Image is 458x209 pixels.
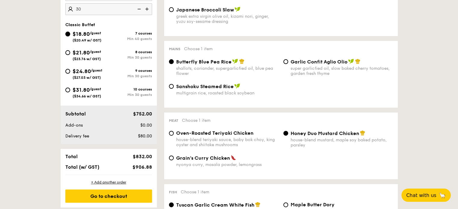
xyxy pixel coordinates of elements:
[132,154,152,159] span: $832.00
[283,59,288,64] input: Garlic Confit Aglio Oliosuper garlicfied oil, slow baked cherry tomatoes, garden fresh thyme
[169,47,180,51] span: Mains
[291,59,347,65] span: Garlic Confit Aglio Olio
[231,155,236,160] img: icon-spicy.37a8142b.svg
[65,189,152,203] div: Go to checkout
[138,134,152,139] span: $80.00
[169,7,174,12] input: Japanese Broccoli Slawgreek extra virgin olive oil, kizami nori, ginger, yuzu soy-sesame dressing
[90,31,101,35] span: /guest
[134,3,143,15] img: icon-reduce.1d2dbef1.svg
[73,38,101,42] span: ($20.49 w/ GST)
[176,162,279,167] div: nyonya curry, masala powder, lemongrass
[91,68,102,72] span: /guest
[169,131,174,136] input: Oven-Roasted Teriyaki Chickenhouse-blend teriyaki sauce, baby bok choy, king oyster and shiitake ...
[73,75,101,80] span: ($27.03 w/ GST)
[291,131,359,136] span: Honey Duo Mustard Chicken
[239,59,245,64] img: icon-chef-hat.a58ddaea.svg
[176,84,234,89] span: Sanshoku Steamed Rice
[169,155,174,160] input: Grain's Curry Chickennyonya curry, masala powder, lemongrass
[109,50,152,54] div: 8 courses
[176,7,234,13] span: Japanese Broccoli Slaw
[234,83,240,89] img: icon-vegan.f8ff3823.svg
[65,88,70,92] input: $31.80/guest($34.66 w/ GST)10 coursesMin 30 guests
[176,155,230,161] span: Grain's Curry Chicken
[291,66,393,76] div: super garlicfied oil, slow baked cherry tomatoes, garden fresh thyme
[176,202,254,208] span: Tuscan Garlic Cream White Fish
[65,154,78,159] span: Total
[406,192,436,198] span: Chat with us
[65,123,83,128] span: Add-ons
[109,55,152,60] div: Min 30 guests
[140,123,152,128] span: $0.00
[109,87,152,91] div: 10 courses
[176,137,279,147] div: house-blend teriyaki sauce, baby bok choy, king oyster and shiitake mushrooms
[169,202,174,207] input: Tuscan Garlic Cream White Fishtraditional garlic cream sauce, baked white fish, roasted tomatoes
[169,59,174,64] input: Butterfly Blue Pea Riceshallots, coriander, supergarlicfied oil, blue pea flower
[232,59,238,64] img: icon-vegan.f8ff3823.svg
[291,137,393,148] div: house-blend mustard, maple soy baked potato, parsley
[169,118,178,123] span: Meat
[65,22,95,27] span: Classic Buffet
[439,192,446,199] span: 🦙
[291,202,335,207] span: Maple Butter Dory
[65,111,86,117] span: Subtotal
[65,69,70,74] input: $24.80/guest($27.03 w/ GST)9 coursesMin 30 guests
[73,31,90,37] span: $18.80
[65,50,70,55] input: $21.80/guest($23.76 w/ GST)8 coursesMin 30 guests
[109,69,152,73] div: 9 courses
[182,118,210,123] span: Choose 1 item
[169,190,177,194] span: Fish
[65,32,70,36] input: $18.80/guest($20.49 w/ GST)7 coursesMin 40 guests
[255,202,260,207] img: icon-chef-hat.a58ddaea.svg
[176,130,254,136] span: Oven-Roasted Teriyaki Chicken
[143,3,152,15] img: icon-add.58712e84.svg
[235,7,241,12] img: icon-vegan.f8ff3823.svg
[401,189,451,202] button: Chat with us🦙
[169,84,174,89] input: Sanshoku Steamed Ricemultigrain rice, roasted black soybean
[65,3,152,15] input: Number of guests
[355,59,360,64] img: icon-chef-hat.a58ddaea.svg
[283,131,288,136] input: Honey Duo Mustard Chickenhouse-blend mustard, maple soy baked potato, parsley
[73,94,101,98] span: ($34.66 w/ GST)
[90,87,101,91] span: /guest
[176,59,232,65] span: Butterfly Blue Pea Rice
[109,37,152,41] div: Min 40 guests
[65,134,89,139] span: Delivery fee
[73,49,90,56] span: $21.80
[348,59,354,64] img: icon-vegan.f8ff3823.svg
[283,202,288,207] input: Maple Butter Dorymaple butter, romesco sauce, raisin, cherry tomato pickle
[73,68,91,75] span: $24.80
[109,93,152,97] div: Min 30 guests
[132,164,152,170] span: $906.88
[176,91,279,96] div: multigrain rice, roasted black soybean
[109,31,152,35] div: 7 courses
[360,130,365,136] img: icon-chef-hat.a58ddaea.svg
[65,180,152,185] div: + Add another order
[73,87,90,93] span: $31.80
[181,189,209,195] span: Choose 1 item
[73,57,101,61] span: ($23.76 w/ GST)
[65,164,99,170] span: Total (w/ GST)
[109,74,152,78] div: Min 30 guests
[90,50,101,54] span: /guest
[176,14,279,24] div: greek extra virgin olive oil, kizami nori, ginger, yuzu soy-sesame dressing
[184,46,213,51] span: Choose 1 item
[176,66,279,76] div: shallots, coriander, supergarlicfied oil, blue pea flower
[133,111,152,117] span: $752.00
